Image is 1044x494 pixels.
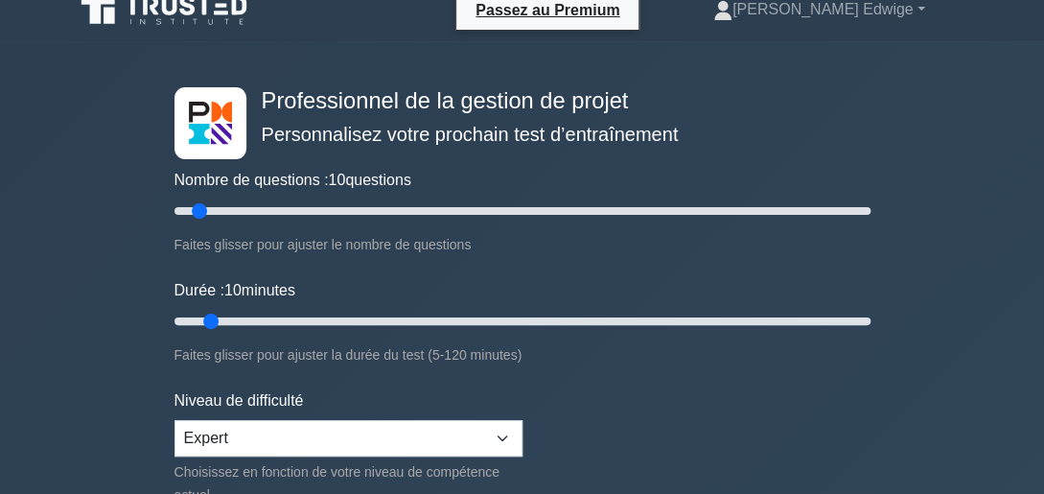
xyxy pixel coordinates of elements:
[174,233,870,256] div: Faites glisser pour ajuster le nombre de questions
[254,87,777,114] h4: Professionnel de la gestion de projet
[174,169,411,192] label: Nombre de questions : questions
[224,282,242,298] span: 10
[732,1,914,17] font: [PERSON_NAME] Edwige
[174,343,870,366] div: Faites glisser pour ajuster la durée du test (5-120 minutes)
[174,389,304,412] label: Niveau de difficulté
[174,279,295,302] label: Durée : minutes
[254,123,777,146] h5: Personnalisez votre prochain test d’entraînement
[328,172,345,188] span: 10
